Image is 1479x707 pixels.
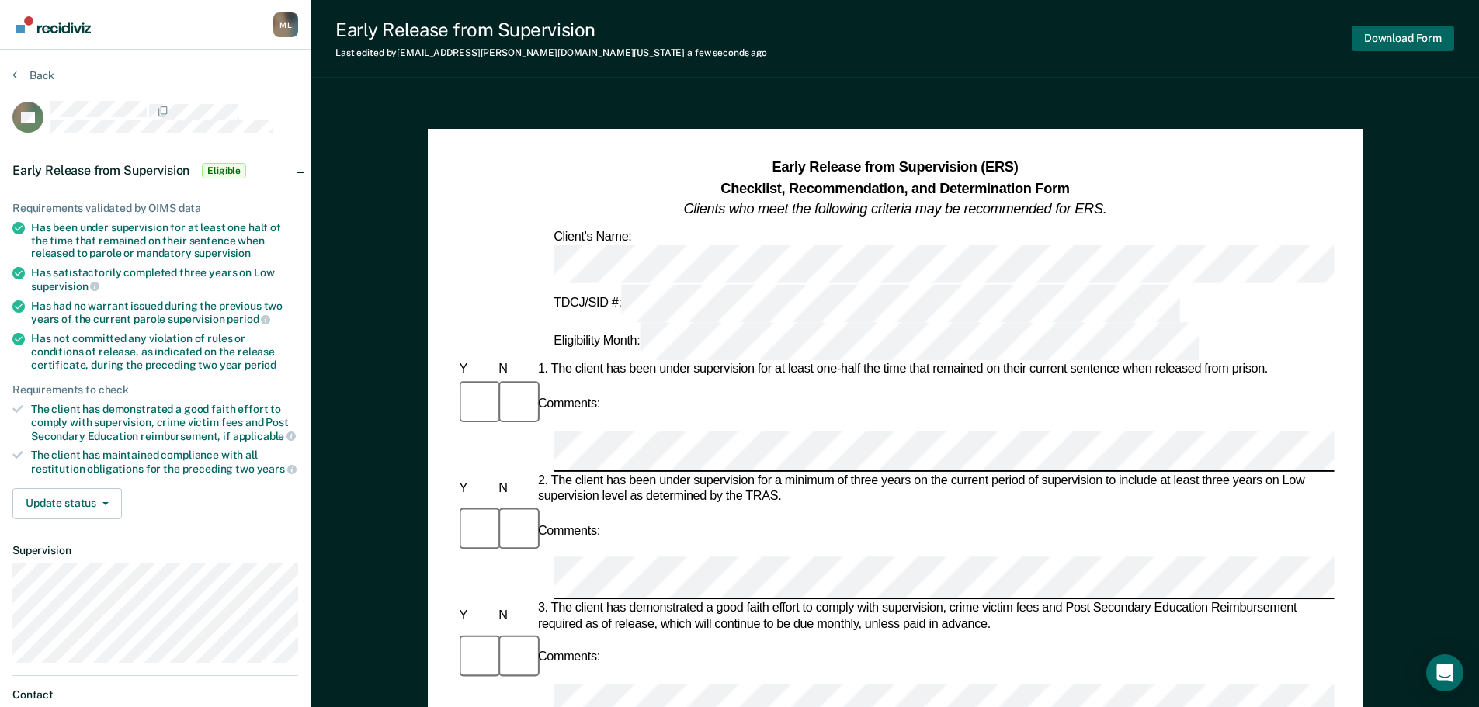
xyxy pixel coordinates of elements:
[257,463,297,475] span: years
[456,481,495,497] div: Y
[31,403,298,442] div: The client has demonstrated a good faith effort to comply with supervision, crime victim fees and...
[273,12,298,37] div: M L
[456,362,495,378] div: Y
[273,12,298,37] button: Profile dropdown button
[495,608,535,624] div: N
[550,323,1201,361] div: Eligibility Month:
[12,202,298,215] div: Requirements validated by OIMS data
[245,359,276,371] span: period
[12,688,298,702] dt: Contact
[335,19,767,41] div: Early Release from Supervision
[456,608,495,624] div: Y
[687,47,767,58] span: a few seconds ago
[1352,26,1454,51] button: Download Form
[683,201,1106,217] em: Clients who meet the following criteria may be recommended for ERS.
[31,300,298,326] div: Has had no warrant issued during the previous two years of the current parole supervision
[550,284,1182,322] div: TDCJ/SID #:
[31,332,298,371] div: Has not committed any violation of rules or conditions of release, as indicated on the release ce...
[772,159,1018,175] strong: Early Release from Supervision (ERS)
[495,481,535,497] div: N
[534,362,1334,378] div: 1. The client has been under supervision for at least one-half the time that remained on their cu...
[194,247,251,259] span: supervision
[12,488,122,519] button: Update status
[31,280,99,293] span: supervision
[534,601,1334,632] div: 3. The client has demonstrated a good faith effort to comply with supervision, crime victim fees ...
[31,221,298,260] div: Has been under supervision for at least one half of the time that remained on their sentence when...
[1426,654,1463,691] div: Open Intercom Messenger
[534,650,602,666] div: Comments:
[12,544,298,557] dt: Supervision
[16,16,91,33] img: Recidiviz
[31,449,298,475] div: The client has maintained compliance with all restitution obligations for the preceding two
[31,266,298,293] div: Has satisfactorily completed three years on Low
[335,47,767,58] div: Last edited by [EMAIL_ADDRESS][PERSON_NAME][DOMAIN_NAME][US_STATE]
[12,68,54,82] button: Back
[12,163,189,178] span: Early Release from Supervision
[233,430,296,442] span: applicable
[202,163,246,178] span: Eligible
[534,523,602,539] div: Comments:
[12,383,298,397] div: Requirements to check
[495,362,535,378] div: N
[720,180,1069,196] strong: Checklist, Recommendation, and Determination Form
[227,313,270,325] span: period
[534,397,602,412] div: Comments:
[534,473,1334,505] div: 2. The client has been under supervision for a minimum of three years on the current period of su...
